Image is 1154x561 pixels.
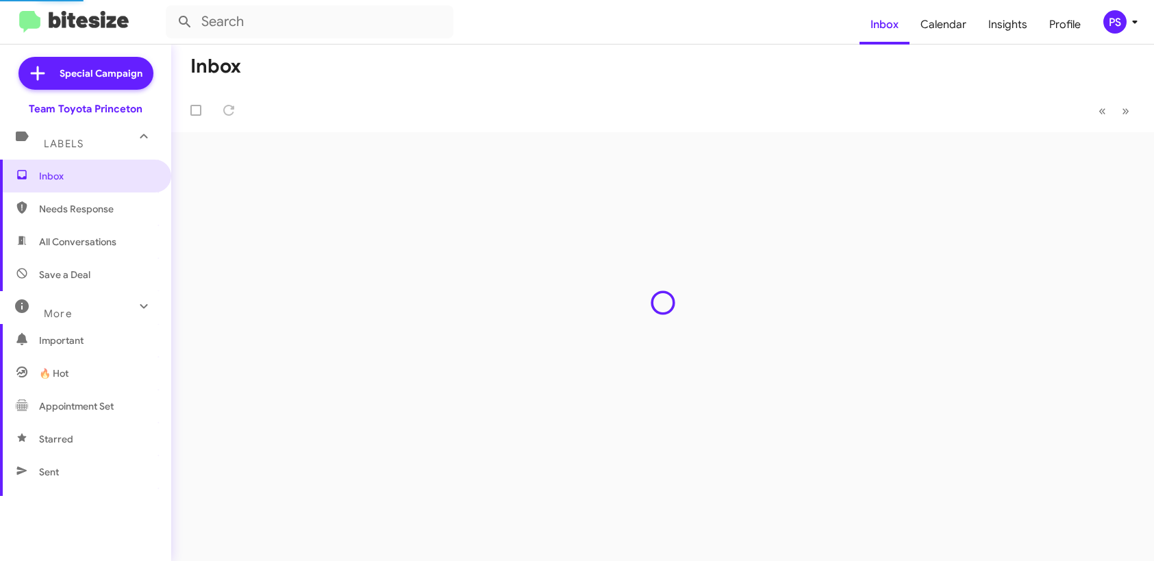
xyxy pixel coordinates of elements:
h1: Inbox [190,55,241,77]
span: Appointment Set [39,399,114,413]
span: All Conversations [39,235,116,249]
input: Search [166,5,453,38]
a: Insights [977,5,1038,45]
span: More [44,308,72,320]
span: » [1122,102,1129,119]
span: 🔥 Hot [39,366,68,380]
a: Special Campaign [18,57,153,90]
a: Inbox [860,5,910,45]
a: Profile [1038,5,1092,45]
span: Inbox [39,169,155,183]
button: Previous [1090,97,1114,125]
div: Team Toyota Princeton [29,102,142,116]
button: Next [1114,97,1138,125]
span: Sent [39,465,59,479]
span: Save a Deal [39,268,90,282]
span: Needs Response [39,202,155,216]
button: PS [1092,10,1139,34]
div: PS [1103,10,1127,34]
span: Labels [44,138,84,150]
span: Special Campaign [60,66,142,80]
span: Important [39,334,155,347]
a: Calendar [910,5,977,45]
span: « [1099,102,1106,119]
nav: Page navigation example [1091,97,1138,125]
span: Starred [39,432,73,446]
